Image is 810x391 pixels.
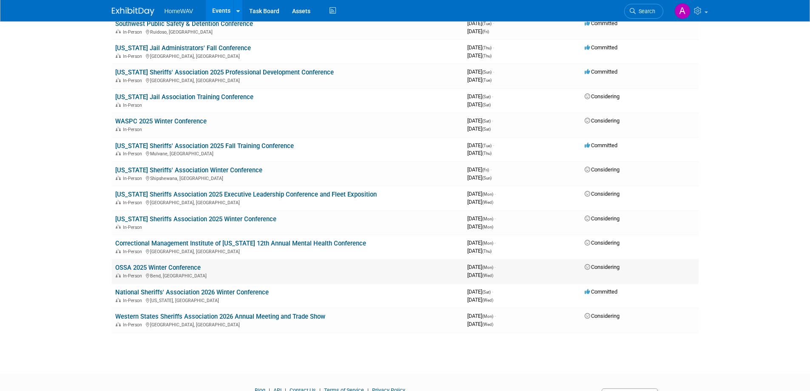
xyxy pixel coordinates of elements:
[467,199,493,205] span: [DATE]
[115,68,334,76] a: [US_STATE] Sheriffs' Association 2025 Professional Development Conference
[585,68,617,75] span: Committed
[467,166,492,173] span: [DATE]
[123,176,145,181] span: In-Person
[116,176,121,180] img: In-Person Event
[115,264,201,271] a: OSSA 2025 Winter Conference
[116,322,121,326] img: In-Person Event
[495,215,496,222] span: -
[467,52,492,59] span: [DATE]
[482,225,493,229] span: (Mon)
[482,119,491,123] span: (Sat)
[467,248,492,254] span: [DATE]
[116,127,121,131] img: In-Person Event
[115,191,377,198] a: [US_STATE] Sheriffs Association 2025 Executive Leadership Conference and Fleet Exposition
[482,322,493,327] span: (Wed)
[493,20,494,26] span: -
[115,313,325,320] a: Western States Sheriffs Association 2026 Annual Meeting and Trade Show
[123,273,145,279] span: In-Person
[585,166,620,173] span: Considering
[482,29,489,34] span: (Fri)
[467,215,496,222] span: [DATE]
[624,4,663,19] a: Search
[467,44,494,51] span: [DATE]
[585,142,617,148] span: Committed
[674,3,691,19] img: Amanda Jasper
[482,54,492,58] span: (Thu)
[495,191,496,197] span: -
[482,151,492,156] span: (Thu)
[467,117,493,124] span: [DATE]
[116,151,121,155] img: In-Person Event
[495,240,496,246] span: -
[123,127,145,132] span: In-Person
[115,44,251,52] a: [US_STATE] Jail Administrators' Fall Conference
[115,20,253,28] a: Southwest Public Safety & Detention Conference
[482,298,493,303] span: (Wed)
[482,46,492,50] span: (Thu)
[467,288,493,295] span: [DATE]
[115,117,207,125] a: WASPC 2025 Winter Conference
[467,240,496,246] span: [DATE]
[482,314,493,319] span: (Mon)
[115,142,294,150] a: [US_STATE] Sheriffs' Association 2025 Fall Training Conference
[467,28,489,34] span: [DATE]
[467,191,496,197] span: [DATE]
[482,127,491,131] span: (Sat)
[123,103,145,108] span: In-Person
[585,288,617,295] span: Committed
[115,52,460,59] div: [GEOGRAPHIC_DATA], [GEOGRAPHIC_DATA]
[492,93,493,100] span: -
[123,78,145,83] span: In-Person
[585,20,617,26] span: Committed
[116,29,121,34] img: In-Person Event
[115,28,460,35] div: Ruidoso, [GEOGRAPHIC_DATA]
[585,191,620,197] span: Considering
[123,322,145,328] span: In-Person
[482,21,492,26] span: (Tue)
[467,264,496,270] span: [DATE]
[115,240,366,247] a: Correctional Management Institute of [US_STATE] 12th Annual Mental Health Conference
[115,248,460,254] div: [GEOGRAPHIC_DATA], [GEOGRAPHIC_DATA]
[116,54,121,58] img: In-Person Event
[467,313,496,319] span: [DATE]
[467,101,491,108] span: [DATE]
[467,126,491,132] span: [DATE]
[467,174,492,181] span: [DATE]
[115,272,460,279] div: Bend, [GEOGRAPHIC_DATA]
[123,151,145,157] span: In-Person
[493,44,494,51] span: -
[482,273,493,278] span: (Wed)
[467,272,493,278] span: [DATE]
[585,240,620,246] span: Considering
[467,93,493,100] span: [DATE]
[490,166,492,173] span: -
[115,297,460,303] div: [US_STATE], [GEOGRAPHIC_DATA]
[585,264,620,270] span: Considering
[123,225,145,230] span: In-Person
[482,290,491,294] span: (Sat)
[495,264,496,270] span: -
[482,241,493,245] span: (Mon)
[116,200,121,204] img: In-Person Event
[492,288,493,295] span: -
[116,249,121,253] img: In-Person Event
[482,265,493,270] span: (Mon)
[467,321,493,327] span: [DATE]
[585,215,620,222] span: Considering
[495,313,496,319] span: -
[165,8,193,14] span: HomeWAV
[585,117,620,124] span: Considering
[115,150,460,157] div: Mulvane, [GEOGRAPHIC_DATA]
[123,249,145,254] span: In-Person
[112,7,154,16] img: ExhibitDay
[493,142,494,148] span: -
[482,143,492,148] span: (Tue)
[482,78,492,83] span: (Tue)
[585,313,620,319] span: Considering
[123,298,145,303] span: In-Person
[467,20,494,26] span: [DATE]
[585,93,620,100] span: Considering
[467,297,493,303] span: [DATE]
[482,70,492,74] span: (Sun)
[116,78,121,82] img: In-Person Event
